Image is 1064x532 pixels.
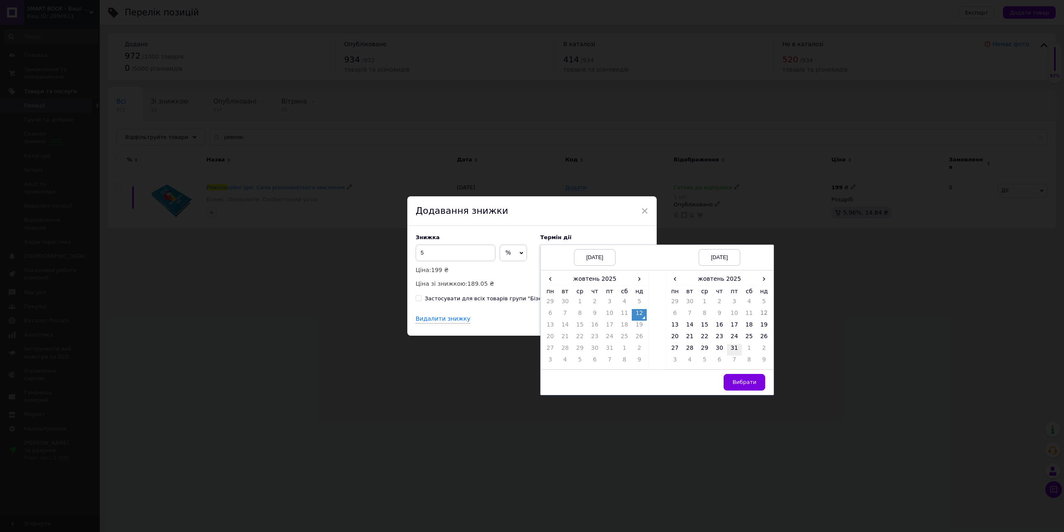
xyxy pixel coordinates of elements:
[602,309,617,321] td: 10
[697,356,712,367] td: 5
[617,297,632,309] td: 4
[587,321,602,332] td: 16
[632,273,647,285] span: ›
[587,344,602,356] td: 30
[742,321,757,332] td: 18
[667,273,682,285] span: ‹
[667,344,682,356] td: 27
[587,285,602,297] th: чт
[543,273,558,285] span: ‹
[543,309,558,321] td: 6
[667,285,682,297] th: пн
[587,297,602,309] td: 2
[617,285,632,297] th: сб
[667,321,682,332] td: 13
[756,356,771,367] td: 9
[602,297,617,309] td: 3
[682,309,697,321] td: 7
[558,356,573,367] td: 4
[543,332,558,344] td: 20
[712,332,727,344] td: 23
[682,344,697,356] td: 28
[587,309,602,321] td: 9
[572,332,587,344] td: 22
[416,245,495,261] input: 0
[617,356,632,367] td: 8
[742,309,757,321] td: 11
[416,205,508,216] span: Додавання знижки
[602,344,617,356] td: 31
[756,321,771,332] td: 19
[667,309,682,321] td: 6
[756,297,771,309] td: 5
[572,321,587,332] td: 15
[742,297,757,309] td: 4
[632,344,647,356] td: 2
[727,321,742,332] td: 17
[712,309,727,321] td: 9
[617,321,632,332] td: 18
[727,332,742,344] td: 24
[682,285,697,297] th: вт
[416,234,440,240] span: Знижка
[543,356,558,367] td: 3
[682,273,757,285] th: жовтень 2025
[732,379,756,385] span: Вибрати
[667,356,682,367] td: 3
[617,309,632,321] td: 11
[558,297,573,309] td: 30
[543,321,558,332] td: 13
[558,285,573,297] th: вт
[697,285,712,297] th: ср
[587,356,602,367] td: 6
[712,356,727,367] td: 6
[416,279,532,288] p: Ціна зі знижкою:
[667,332,682,344] td: 20
[712,297,727,309] td: 2
[697,321,712,332] td: 15
[558,332,573,344] td: 21
[543,344,558,356] td: 27
[697,297,712,309] td: 1
[742,356,757,367] td: 8
[632,321,647,332] td: 19
[505,249,511,256] span: %
[712,321,727,332] td: 16
[742,344,757,356] td: 1
[543,297,558,309] td: 29
[572,285,587,297] th: ср
[572,309,587,321] td: 8
[742,332,757,344] td: 25
[699,249,740,266] div: [DATE]
[416,315,470,324] div: Видалити знижку
[602,321,617,332] td: 17
[558,321,573,332] td: 14
[682,321,697,332] td: 14
[572,297,587,309] td: 1
[572,356,587,367] td: 5
[727,356,742,367] td: 7
[632,285,647,297] th: нд
[617,344,632,356] td: 1
[682,356,697,367] td: 4
[682,332,697,344] td: 21
[574,249,616,266] div: [DATE]
[602,285,617,297] th: пт
[558,309,573,321] td: 7
[558,344,573,356] td: 28
[587,332,602,344] td: 23
[756,273,771,285] span: ›
[697,344,712,356] td: 29
[682,297,697,309] td: 30
[468,280,494,287] span: 189.05 ₴
[632,332,647,344] td: 26
[742,285,757,297] th: сб
[558,273,632,285] th: жовтень 2025
[416,265,532,275] p: Ціна:
[667,297,682,309] td: 29
[697,309,712,321] td: 8
[540,234,648,240] label: Термін дії
[602,332,617,344] td: 24
[727,309,742,321] td: 10
[572,344,587,356] td: 29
